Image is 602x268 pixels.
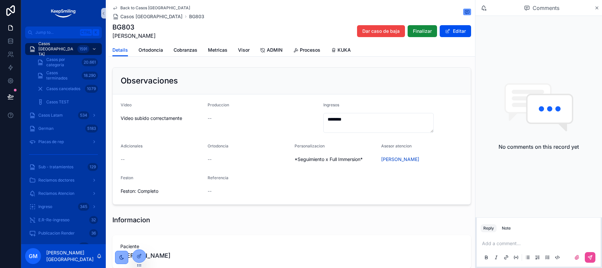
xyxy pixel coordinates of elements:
[112,13,182,20] a: Casos [GEOGRAPHIC_DATA]
[300,47,320,53] span: Procesos
[82,58,98,66] div: 20.661
[25,123,102,134] a: German5183
[293,44,320,57] a: Procesos
[77,45,89,53] div: 1591
[93,30,99,35] span: K
[208,188,212,194] span: --
[238,44,250,57] a: Visor
[499,143,579,151] h2: No comments on this record yet
[381,143,412,148] span: Asesor atencion
[38,217,69,223] span: E.R-Re-ingresoo
[112,47,128,53] span: Details
[338,47,351,53] span: KUKA
[121,76,178,86] h2: Observaciones
[139,47,163,53] span: Ortodoncia
[208,156,212,163] span: --
[35,30,77,35] span: Jump to...
[25,43,102,55] a: Casos [GEOGRAPHIC_DATA]1591
[121,175,133,180] span: Feston
[362,28,400,34] span: Dar caso de baja
[295,143,325,148] span: Personalizacion
[440,25,471,37] button: Editar
[38,126,54,131] span: German
[38,164,73,170] span: Sub - tratamientos
[46,99,69,105] span: Casos TEST
[38,191,74,196] span: Reclamos Atencion
[238,47,250,53] span: Visor
[174,44,197,57] a: Cobranzas
[121,143,142,148] span: Adicionales
[357,25,405,37] button: Dar caso de baja
[121,115,202,122] span: Video subido correctamente
[331,44,351,57] a: KUKA
[38,231,75,236] span: Publicacion Render
[533,4,559,12] span: Comments
[38,244,74,249] span: Aprobacion Render
[46,86,80,91] span: Casos cancelados
[25,174,102,186] a: Reclamos doctores
[88,163,98,171] div: 129
[46,70,79,81] span: Casos terminados
[78,111,89,119] div: 534
[25,136,102,148] a: Placas de rep
[499,224,513,232] button: Note
[121,156,125,163] span: --
[38,204,52,209] span: Ingreso
[208,102,229,107] span: Produccion
[260,44,283,57] a: ADMIN
[38,139,64,144] span: Placas de rep
[50,8,76,19] img: App logo
[413,28,432,34] span: Finalizar
[89,229,98,237] div: 36
[323,102,339,107] span: Ingresos
[80,29,92,36] span: Ctrl
[21,38,106,244] div: scrollable content
[174,47,197,53] span: Cobranzas
[120,13,182,20] span: Casos [GEOGRAPHIC_DATA]
[120,5,190,11] span: Back to Casos [GEOGRAPHIC_DATA]
[208,44,227,57] a: Metricas
[25,161,102,173] a: Sub - tratamientos129
[189,13,204,20] a: BG803
[89,216,98,224] div: 32
[381,156,419,163] a: [PERSON_NAME]
[78,203,89,211] div: 345
[25,201,102,213] a: Ingreso345
[208,175,228,180] span: Referencia
[25,227,102,239] a: Publicacion Render36
[33,83,102,95] a: Casos cancelados1079
[139,44,163,57] a: Ortodoncia
[481,224,497,232] button: Reply
[208,115,212,122] span: --
[502,226,511,231] div: Note
[267,47,283,53] span: ADMIN
[85,85,98,93] div: 1079
[295,156,376,163] span: *Seguimiento x Full Immersion*
[46,249,97,263] p: [PERSON_NAME][GEOGRAPHIC_DATA]
[85,125,98,133] div: 5183
[408,25,437,37] button: Finalizar
[208,143,228,148] span: Ortodoncia
[25,109,102,121] a: Casos Latam534
[33,56,102,68] a: Casos por categoria20.661
[25,188,102,199] a: Reclamos Atencion
[120,251,463,260] span: [PERSON_NAME]
[112,32,156,40] span: [PERSON_NAME]
[33,96,102,108] a: Casos TEST
[121,188,202,194] span: Feston: Completo
[82,72,98,80] div: 18.290
[25,214,102,226] a: E.R-Re-ingresoo32
[208,47,227,53] span: Metricas
[120,243,463,250] span: Paciente
[121,102,132,107] span: Video
[112,215,150,225] h1: Informacion
[38,113,63,118] span: Casos Latam
[112,23,156,32] h1: BG803
[79,242,89,250] div: 150
[38,178,74,183] span: Reclamos doctores
[38,41,75,57] span: Casos [GEOGRAPHIC_DATA]
[25,241,102,252] a: Aprobacion Render150
[112,5,190,11] a: Back to Casos [GEOGRAPHIC_DATA]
